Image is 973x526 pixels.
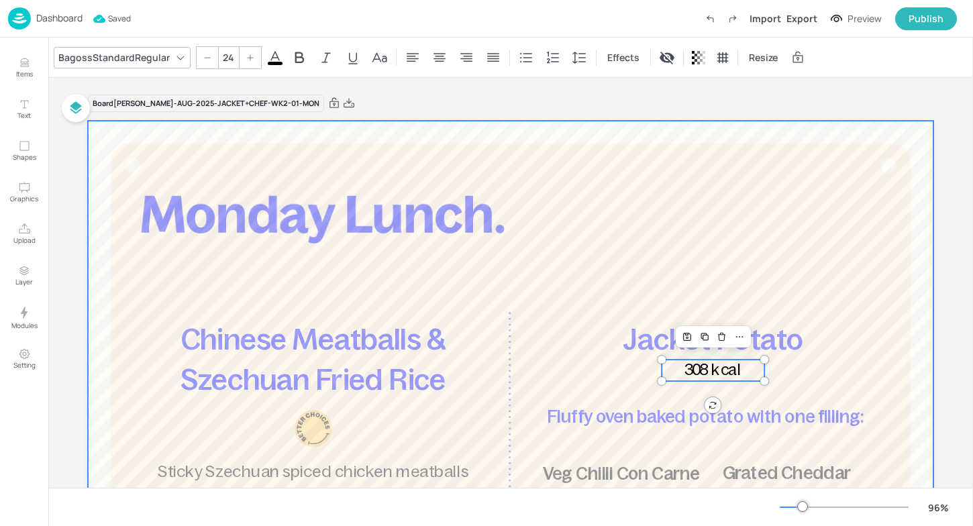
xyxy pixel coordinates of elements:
[547,407,864,427] span: Fluffy oven baked potato with one filling:
[750,11,781,25] div: Import
[798,488,833,503] span: £2.29
[895,7,957,30] button: Publish
[623,323,803,355] span: Jacket Potato
[8,7,31,30] img: logo-86c26b7e.jpg
[909,11,943,26] div: Publish
[723,463,851,483] span: Grated Cheddar
[36,13,83,23] p: Dashboard
[93,12,131,25] span: Saved
[88,95,324,113] div: Board [PERSON_NAME]-AUG-2025-JACKET+CHEF-WK2-01-MON
[656,47,678,68] div: Display condition
[721,7,744,30] label: Redo (Ctrl + Y)
[684,361,742,378] span: 308 kcal
[740,488,788,503] span: 331 kcal
[678,328,696,346] div: Save Layout
[713,328,731,346] div: Delete
[786,11,817,25] div: Export
[696,328,713,346] div: Duplicate
[922,501,954,515] div: 96 %
[746,50,780,64] span: Resize
[181,323,446,395] span: Chinese Meatballs & Szechuan Fried Rice
[848,11,882,26] div: Preview
[699,7,721,30] label: Undo (Ctrl + Z)
[543,464,700,484] span: Veg Chilli Con Carne
[605,50,642,64] span: Effects
[823,9,890,29] button: Preview
[56,48,172,67] div: BagossStandardRegular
